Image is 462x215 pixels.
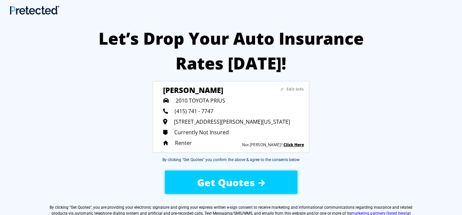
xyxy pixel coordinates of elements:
[165,171,297,194] button: Get Quotes
[174,129,229,136] span: Currently Not Insured
[176,97,225,104] span: 2010 TOYOTA PRIUS
[174,118,290,125] span: [STREET_ADDRESS][PERSON_NAME][US_STATE]
[175,139,192,147] span: Renter
[286,86,304,92] sapn: Edit Info
[162,157,300,163] div: By clicking "Get Quotes" you confirm the above & agree to the consents below
[92,26,370,76] h2: Let’s Drop Your Auto Insurance Rates [DATE]!
[197,176,255,189] span: Get Quotes
[71,205,90,210] span: Get Quotes
[10,6,59,15] img: Main Logo
[163,85,261,92] h3: [PERSON_NAME]
[175,107,213,115] span: (415) 741 - 7747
